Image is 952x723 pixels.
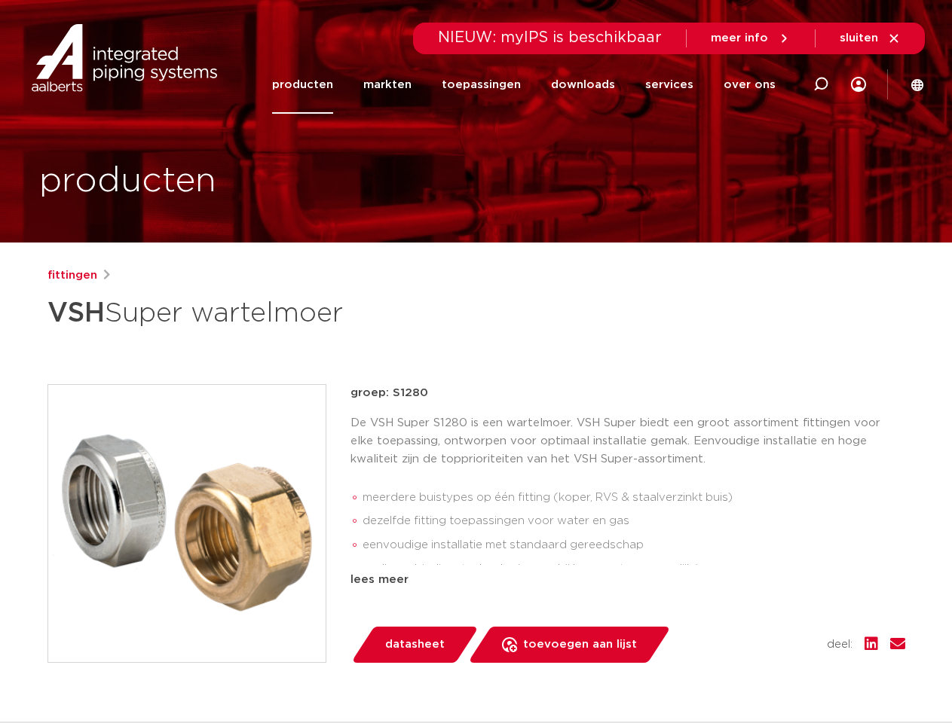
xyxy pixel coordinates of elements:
a: meer info [711,32,791,45]
a: fittingen [47,267,97,285]
li: dezelfde fitting toepassingen voor water en gas [363,509,905,533]
span: NIEUW: myIPS is beschikbaar [438,30,662,45]
nav: Menu [272,56,776,114]
li: eenvoudige installatie met standaard gereedschap [363,533,905,557]
span: sluiten [840,32,878,44]
img: Product Image for VSH Super wartelmoer [48,385,326,662]
a: downloads [551,56,615,114]
a: over ons [724,56,776,114]
a: producten [272,56,333,114]
span: meer info [711,32,768,44]
strong: VSH [47,300,105,327]
a: markten [363,56,412,114]
a: sluiten [840,32,901,45]
a: datasheet [350,627,479,663]
div: lees meer [350,571,905,589]
li: snelle verbindingstechnologie waarbij her-montage mogelijk is [363,557,905,581]
p: De VSH Super S1280 is een wartelmoer. VSH Super biedt een groot assortiment fittingen voor elke t... [350,414,905,468]
span: deel: [827,636,853,654]
a: services [645,56,693,114]
span: datasheet [385,633,445,657]
h1: Super wartelmoer [47,291,614,336]
p: groep: S1280 [350,384,905,402]
h1: producten [39,157,216,206]
span: toevoegen aan lijst [523,633,637,657]
a: toepassingen [442,56,521,114]
li: meerdere buistypes op één fitting (koper, RVS & staalverzinkt buis) [363,486,905,510]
